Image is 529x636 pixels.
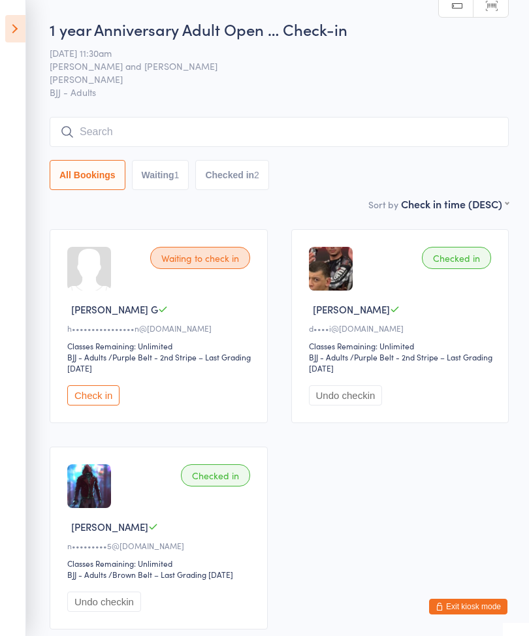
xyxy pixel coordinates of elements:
div: BJJ - Adults [67,569,106,580]
label: Sort by [368,198,398,211]
h2: 1 year Anniversary Adult Open … Check-in [50,18,509,40]
button: Exit kiosk mode [429,599,507,614]
button: Undo checkin [67,592,141,612]
img: image1727763841.png [67,464,111,508]
div: Classes Remaining: Unlimited [309,340,496,351]
button: Check in [67,385,120,405]
span: [PERSON_NAME] and [PERSON_NAME] [50,59,489,72]
button: Undo checkin [309,385,383,405]
span: / Purple Belt - 2nd Stripe – Last Grading [DATE] [67,351,251,374]
div: Classes Remaining: Unlimited [67,558,254,569]
span: [PERSON_NAME] [313,302,390,316]
input: Search [50,117,509,147]
div: Check in time (DESC) [401,197,509,211]
div: 1 [174,170,180,180]
button: Waiting1 [132,160,189,190]
span: / Brown Belt – Last Grading [DATE] [108,569,233,580]
div: d••••i@[DOMAIN_NAME] [309,323,496,334]
img: image1730327051.png [309,247,353,291]
div: 2 [254,170,259,180]
div: BJJ - Adults [67,351,106,362]
span: [PERSON_NAME] G [71,302,158,316]
div: Checked in [181,464,250,486]
button: Checked in2 [195,160,269,190]
span: [PERSON_NAME] [71,520,148,533]
div: Classes Remaining: Unlimited [67,340,254,351]
div: h••••••••••••••••n@[DOMAIN_NAME] [67,323,254,334]
span: / Purple Belt - 2nd Stripe – Last Grading [DATE] [309,351,492,374]
div: Checked in [422,247,491,269]
span: [PERSON_NAME] [50,72,489,86]
div: BJJ - Adults [309,351,348,362]
div: Waiting to check in [150,247,250,269]
div: n•••••••••5@[DOMAIN_NAME] [67,540,254,551]
button: All Bookings [50,160,125,190]
span: [DATE] 11:30am [50,46,489,59]
span: BJJ - Adults [50,86,509,99]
